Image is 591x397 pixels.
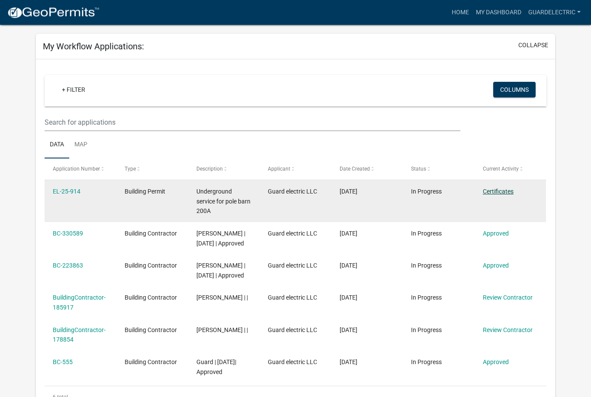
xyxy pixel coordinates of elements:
span: David Guard | 01/01/2025 | Approved [196,230,245,247]
span: 02/20/2024 [340,262,357,269]
a: BC-223863 [53,262,83,269]
span: In Progress [411,327,442,334]
span: Building Contractor [125,294,177,301]
datatable-header-cell: Description [188,159,260,180]
datatable-header-cell: Type [116,159,188,180]
a: BuildingContractor-185917 [53,294,106,311]
a: Data [45,132,69,159]
span: Status [411,166,426,172]
button: collapse [518,41,548,50]
span: Guard | 02/27/2023| Approved [196,359,236,376]
a: Map [69,132,93,159]
input: Search for applications [45,114,460,132]
span: Underground service for pole barn 200A [196,188,251,215]
span: Application Number [53,166,100,172]
datatable-header-cell: Date Created [331,159,403,180]
span: Building Contractor [125,359,177,366]
h5: My Workflow Applications: [43,42,144,52]
a: BuildingContractor-178854 [53,327,106,344]
a: Review Contractor [483,294,533,301]
datatable-header-cell: Applicant [260,159,331,180]
span: David Guard | | [196,294,248,301]
a: Review Contractor [483,327,533,334]
a: Home [448,4,472,21]
span: Building Contractor [125,230,177,237]
span: David Guard | | [196,327,248,334]
span: 06/02/2025 [340,188,357,195]
button: Columns [493,82,536,98]
a: Guardelectric [525,4,584,21]
span: Guard electric LLC [268,262,317,269]
a: BC-555 [53,359,73,366]
span: Building Permit [125,188,165,195]
a: + Filter [55,82,92,98]
span: 10/27/2023 [340,294,357,301]
span: 10/31/2024 [340,230,357,237]
span: In Progress [411,294,442,301]
span: Guard electric LLC [268,327,317,334]
span: Building Contractor [125,327,177,334]
span: David Guard | 02/20/2024 | Approved [196,262,245,279]
a: Approved [483,359,509,366]
span: In Progress [411,188,442,195]
span: Date Created [340,166,370,172]
span: Current Activity [483,166,519,172]
span: Building Contractor [125,262,177,269]
span: Applicant [268,166,290,172]
span: In Progress [411,230,442,237]
a: Approved [483,262,509,269]
span: Guard electric LLC [268,359,317,366]
a: Certificates [483,188,514,195]
a: Approved [483,230,509,237]
span: Guard electric LLC [268,294,317,301]
span: In Progress [411,262,442,269]
datatable-header-cell: Current Activity [475,159,546,180]
datatable-header-cell: Status [403,159,475,180]
datatable-header-cell: Application Number [45,159,116,180]
span: Guard electric LLC [268,188,317,195]
span: Guard electric LLC [268,230,317,237]
a: BC-330589 [53,230,83,237]
span: In Progress [411,359,442,366]
a: EL-25-914 [53,188,80,195]
span: 10/05/2023 [340,327,357,334]
span: Type [125,166,136,172]
a: My Dashboard [472,4,525,21]
span: 02/27/2023 [340,359,357,366]
span: Description [196,166,223,172]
